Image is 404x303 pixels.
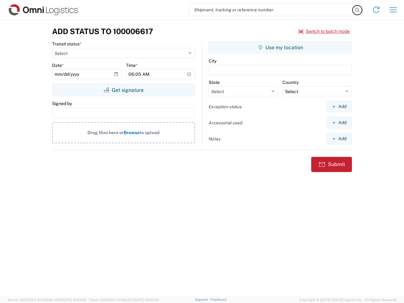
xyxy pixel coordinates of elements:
[87,130,124,135] span: Drag files here or
[8,298,86,302] span: Server: 2025.20.0-970904bc0f3
[52,27,153,36] h3: Add Status to 100006617
[61,298,86,302] span: [DATE] 10:43:43
[209,120,242,126] label: Accessorial used
[209,58,217,64] label: City
[326,101,352,112] button: Add
[311,157,352,172] button: Submit
[209,80,220,85] label: State
[195,298,211,301] a: Support
[52,84,195,96] button: Get signature
[52,41,81,47] label: Transit status
[209,41,352,54] button: Use my location
[126,62,138,68] label: Time
[209,136,221,142] label: Notes
[124,130,140,135] span: Browse
[282,80,299,85] label: Country
[140,130,160,135] span: to upload
[299,297,396,303] span: Copyright © [DATE]-[DATE] Agistix Inc., All Rights Reserved
[209,104,242,110] label: Exception status
[211,298,227,301] a: Feedback
[298,26,350,37] button: Switch to batch mode
[52,62,64,68] label: Date
[326,133,352,145] button: Add
[89,298,159,302] span: Client: 2025.20.0-035ba07
[189,4,353,16] input: Shipment, tracking or reference number
[326,117,352,128] button: Add
[52,101,72,106] label: Signed by
[133,298,159,302] span: [DATE] 10:52:44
